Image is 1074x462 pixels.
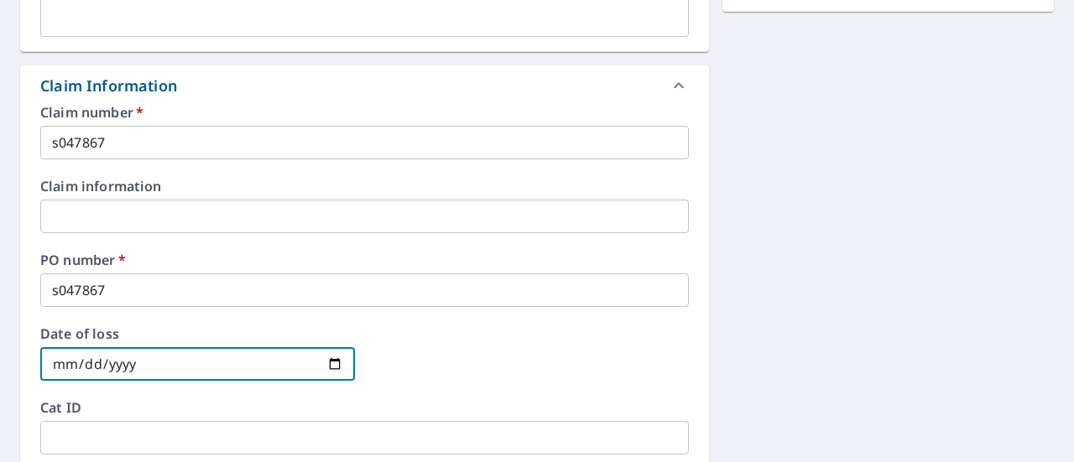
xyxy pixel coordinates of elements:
div: Claim Information [20,65,709,106]
label: PO number [40,253,689,267]
label: Cat ID [40,401,689,414]
div: Claim Information [40,75,177,97]
label: Claim number [40,106,689,119]
label: Claim information [40,179,689,193]
label: Date of loss [40,327,355,340]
